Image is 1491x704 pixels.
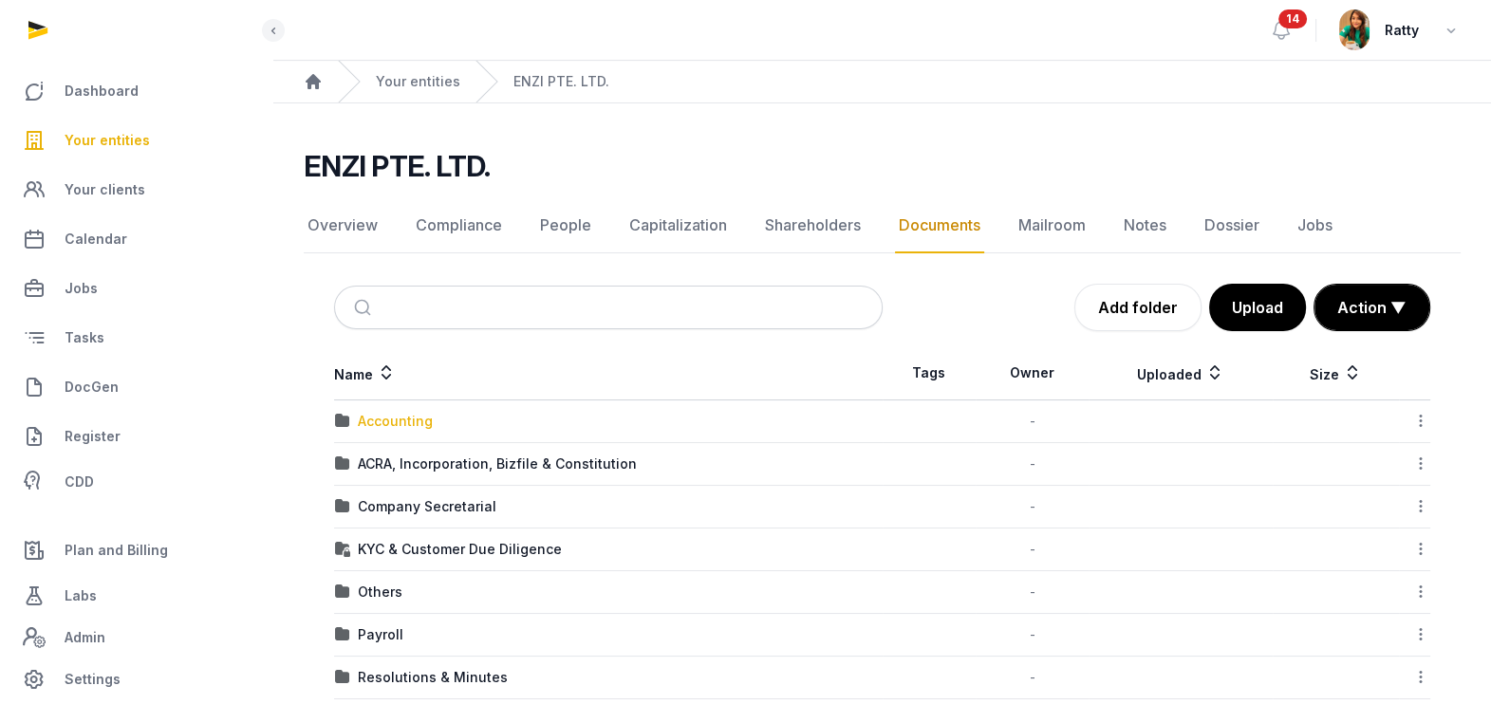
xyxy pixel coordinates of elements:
[358,412,433,431] div: Accounting
[65,277,98,300] span: Jobs
[15,463,257,501] a: CDD
[976,571,1089,614] td: -
[65,425,121,448] span: Register
[15,619,257,657] a: Admin
[976,528,1089,571] td: -
[1294,198,1336,253] a: Jobs
[65,129,150,152] span: Your entities
[358,583,402,602] div: Others
[65,80,139,102] span: Dashboard
[15,414,257,459] a: Register
[358,497,496,516] div: Company Secretarial
[15,657,257,702] a: Settings
[65,326,104,349] span: Tasks
[976,400,1089,443] td: -
[304,198,1461,253] nav: Tabs
[65,668,121,691] span: Settings
[15,364,257,410] a: DocGen
[1120,198,1170,253] a: Notes
[65,178,145,201] span: Your clients
[1201,198,1263,253] a: Dossier
[65,228,127,250] span: Calendar
[412,198,506,253] a: Compliance
[1385,19,1419,42] span: Ratty
[15,266,257,311] a: Jobs
[304,198,382,253] a: Overview
[376,72,460,91] a: Your entities
[883,346,977,400] th: Tags
[15,216,257,262] a: Calendar
[334,346,883,400] th: Name
[1209,284,1306,331] button: Upload
[15,167,257,213] a: Your clients
[976,614,1089,657] td: -
[65,626,105,649] span: Admin
[1074,284,1202,331] a: Add folder
[335,627,350,642] img: folder.svg
[335,414,350,429] img: folder.svg
[335,456,350,472] img: folder.svg
[513,72,609,91] a: ENZI PTE. LTD.
[15,528,257,573] a: Plan and Billing
[335,499,350,514] img: folder.svg
[625,198,731,253] a: Capitalization
[1015,198,1090,253] a: Mailroom
[273,61,1491,103] nav: Breadcrumb
[15,118,257,163] a: Your entities
[895,198,984,253] a: Documents
[65,539,168,562] span: Plan and Billing
[15,315,257,361] a: Tasks
[976,657,1089,699] td: -
[976,443,1089,486] td: -
[65,584,97,607] span: Labs
[335,584,350,600] img: folder.svg
[304,149,491,183] h2: ENZI PTE. LTD.
[358,540,562,559] div: KYC & Customer Due Diligence
[65,376,119,398] span: DocGen
[536,198,595,253] a: People
[976,486,1089,528] td: -
[1278,9,1307,28] span: 14
[358,668,508,687] div: Resolutions & Minutes
[761,198,865,253] a: Shareholders
[15,573,257,619] a: Labs
[976,346,1089,400] th: Owner
[1339,9,1370,50] img: avatar
[358,454,637,473] div: ACRA, Incorporation, Bizfile & Constitution
[65,471,94,493] span: CDD
[343,287,387,328] button: Submit
[358,625,403,644] div: Payroll
[335,542,350,557] img: folder-locked-icon.svg
[1089,346,1273,400] th: Uploaded
[1314,285,1429,330] button: Action ▼
[335,670,350,685] img: folder.svg
[15,68,257,114] a: Dashboard
[1273,346,1398,400] th: Size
